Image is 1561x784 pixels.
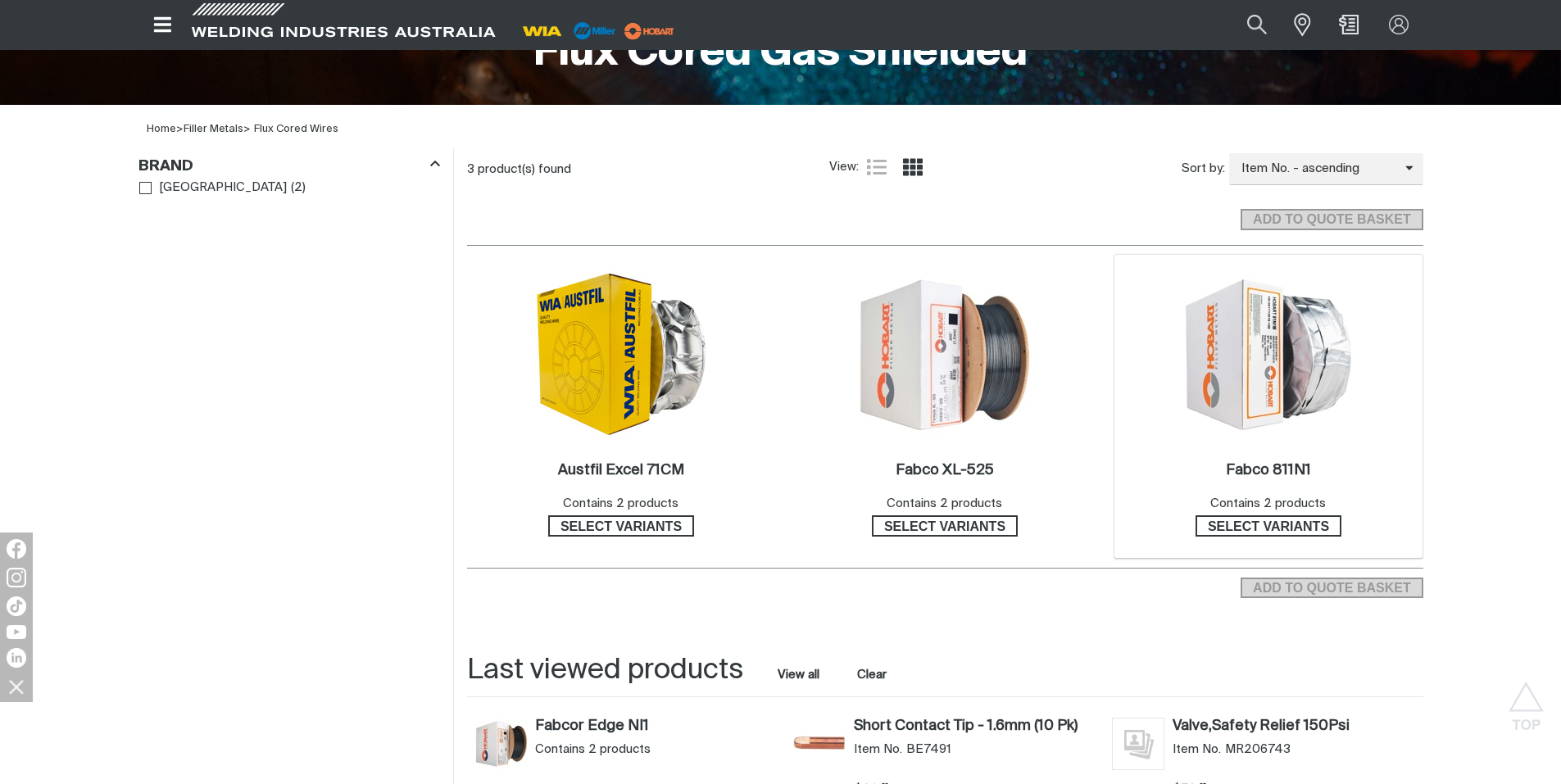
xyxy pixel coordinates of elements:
[778,667,819,683] a: View all last viewed products
[558,461,684,480] a: Austfil Excel 71CM
[7,625,26,639] img: YouTube
[1226,461,1311,480] a: Fabco 811N1
[563,495,678,514] div: Contains 2 products
[548,515,694,537] a: Select variants of Austfil Excel 71CM
[829,158,859,177] span: View:
[1181,275,1356,433] img: Fabco 811N1
[291,179,306,197] span: ( 2 )
[7,539,26,559] img: Facebook
[558,463,684,478] h2: Austfil Excel 71CM
[176,124,184,134] span: >
[139,177,288,199] a: [GEOGRAPHIC_DATA]
[467,652,743,689] h2: Last viewed products
[467,190,1423,235] section: Add to cart control
[184,124,243,134] a: Filler Metals
[854,664,891,686] button: Clear all last viewed products
[1241,573,1423,599] section: Add to cart control
[857,267,1032,442] img: Fabco XL-525
[906,741,951,758] span: BE7491
[867,157,887,177] a: List view
[887,495,1002,514] div: Contains 2 products
[535,741,777,758] div: Contains 2 products
[896,463,994,478] h2: Fabco XL-525
[872,515,1018,537] a: Select variants of Fabco XL-525
[159,179,287,197] span: [GEOGRAPHIC_DATA]
[2,673,30,700] img: hide socials
[1210,495,1326,514] div: Contains 2 products
[138,148,440,200] aside: Filters
[184,124,251,134] span: >
[467,148,1423,190] section: Product list controls
[1241,209,1423,230] button: Add selected products to the shopping cart
[874,515,1016,537] span: Select variants
[535,718,777,736] a: Fabcor Edge NI1
[1226,463,1311,478] h2: Fabco 811N1
[147,124,176,134] a: Home
[1242,209,1421,230] span: ADD TO QUOTE BASKET
[1508,682,1545,718] button: Scroll to top
[854,741,902,758] span: Item No.
[533,270,709,438] img: Austfil Excel 71CM
[1225,741,1291,758] span: MR206743
[139,177,439,199] ul: Brand
[1242,578,1421,599] span: ADD TO QUOTE BASKET
[1196,515,1341,537] a: Select variants of Fabco 811N1
[478,163,571,175] span: product(s) found
[1336,15,1362,34] a: Shopping cart (0 product(s))
[1229,7,1285,43] button: Search products
[1197,515,1340,537] span: Select variants
[7,568,26,587] img: Instagram
[1173,741,1221,758] span: Item No.
[1112,718,1164,770] img: No image for this product
[1229,160,1405,179] span: Item No. - ascending
[1182,160,1225,179] span: Sort by:
[138,157,193,176] h3: Brand
[854,718,1096,736] a: Short Contact Tip - 1.6mm (10 Pk)
[533,27,1028,80] h1: Flux Cored Gas Shielded
[793,718,846,770] img: Short Contact Tip - 1.6mm (10 Pk)
[1173,718,1414,736] a: Valve,Safety Relief 150Psi
[7,596,26,616] img: TikTok
[619,25,679,37] a: miller
[254,124,338,134] a: Flux Cored Wires
[475,718,528,770] img: Fabcor Edge NI1
[467,161,830,178] div: 3
[7,648,26,668] img: LinkedIn
[896,461,994,480] a: Fabco XL-525
[138,154,440,176] div: Brand
[1209,7,1285,43] input: Product name or item number...
[1241,578,1423,599] button: Add selected products to the shopping cart
[550,515,692,537] span: Select variants
[619,19,679,43] img: miller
